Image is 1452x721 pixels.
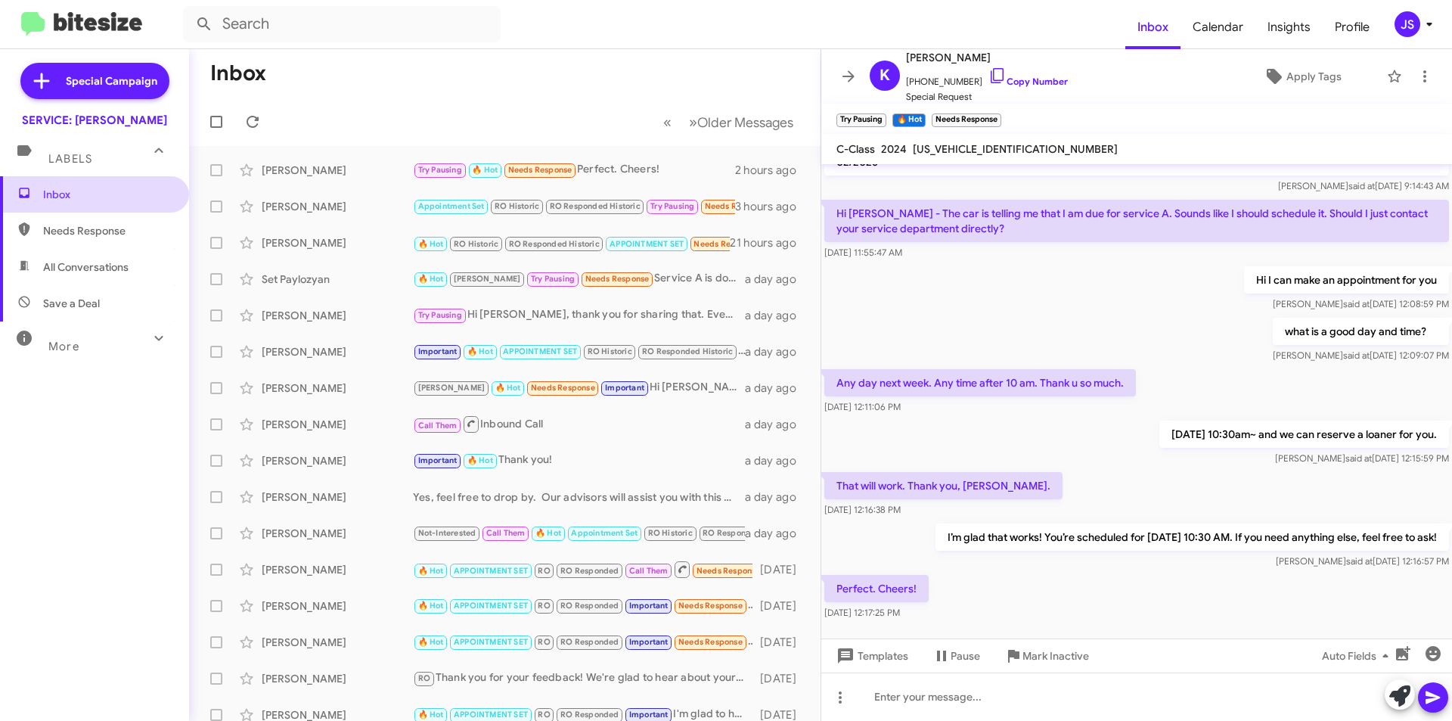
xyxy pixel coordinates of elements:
[988,76,1068,87] a: Copy Number
[833,642,908,670] span: Templates
[262,598,413,614] div: [PERSON_NAME]
[892,113,925,127] small: 🔥 Hot
[418,239,444,249] span: 🔥 Hot
[560,637,619,647] span: RO Responded
[824,247,902,258] span: [DATE] 11:55:47 AM
[43,296,100,311] span: Save a Deal
[680,107,802,138] button: Next
[836,113,886,127] small: Try Pausing
[935,524,1449,551] p: I’m glad that works! You’re scheduled for [DATE] 10:30 AM. If you need anything else, feel free t...
[413,161,735,179] div: Perfect. Cheers!
[1125,5,1181,49] span: Inbox
[906,67,1068,89] span: [PHONE_NUMBER]
[745,344,808,359] div: a day ago
[880,64,890,88] span: K
[418,347,458,356] span: Important
[1346,555,1373,567] span: said at
[413,633,752,651] div: Perfect
[413,343,745,360] div: Thank you for letting me know !
[588,347,632,356] span: RO Historic
[1273,298,1449,309] span: [PERSON_NAME] [DATE] 12:08:59 PM
[1276,555,1449,567] span: [PERSON_NAME] [DATE] 12:16:57 PM
[486,528,526,538] span: Call Them
[418,455,458,465] span: Important
[262,489,413,505] div: [PERSON_NAME]
[467,347,493,356] span: 🔥 Hot
[262,272,413,287] div: Set Paylozyan
[418,383,486,393] span: [PERSON_NAME]
[413,560,752,579] div: Inbound Call
[262,453,413,468] div: [PERSON_NAME]
[655,107,802,138] nav: Page navigation example
[906,89,1068,104] span: Special Request
[571,528,638,538] span: Appointment Set
[610,239,684,249] span: APPOINTMENT SET
[262,308,413,323] div: [PERSON_NAME]
[454,710,528,719] span: APPOINTMENT SET
[262,671,413,686] div: [PERSON_NAME]
[1286,63,1342,90] span: Apply Tags
[629,710,669,719] span: Important
[560,710,619,719] span: RO Responded
[1322,642,1395,670] span: Auto Fields
[418,566,444,576] span: 🔥 Hot
[467,455,493,465] span: 🔥 Hot
[1343,350,1370,361] span: said at
[745,308,808,323] div: a day ago
[824,472,1063,499] p: That will work. Thank you, [PERSON_NAME].
[824,575,929,602] p: Perfect. Cheers!
[454,239,498,249] span: RO Historic
[262,562,413,577] div: [PERSON_NAME]
[413,233,730,252] div: Inbound Call
[22,113,167,128] div: SERVICE: [PERSON_NAME]
[824,504,901,515] span: [DATE] 12:16:38 PM
[821,642,920,670] button: Templates
[538,566,550,576] span: RO
[1343,298,1370,309] span: said at
[538,637,550,647] span: RO
[413,270,745,287] div: Service A is done
[585,274,650,284] span: Needs Response
[1244,266,1449,294] p: Hi I can make an appointment for you
[48,152,92,166] span: Labels
[1181,5,1255,49] a: Calendar
[1273,318,1449,345] p: what is a good day and time?
[418,421,458,430] span: Call Them
[472,165,498,175] span: 🔥 Hot
[1255,5,1323,49] a: Insights
[836,142,875,156] span: C-Class
[629,637,669,647] span: Important
[550,201,641,211] span: RO Responded Historic
[262,635,413,650] div: [PERSON_NAME]
[1345,452,1372,464] span: said at
[906,48,1068,67] span: [PERSON_NAME]
[418,528,476,538] span: Not-Interested
[1348,180,1375,191] span: said at
[824,200,1449,242] p: Hi [PERSON_NAME] - The car is telling me that I am due for service A. Sounds like I should schedu...
[262,199,413,214] div: [PERSON_NAME]
[413,597,752,614] div: Great thx
[1273,350,1449,361] span: [PERSON_NAME] [DATE] 12:09:07 PM
[1323,5,1382,49] span: Profile
[262,526,413,541] div: [PERSON_NAME]
[654,107,681,138] button: Previous
[503,347,577,356] span: APPOINTMENT SET
[418,637,444,647] span: 🔥 Hot
[745,453,808,468] div: a day ago
[752,598,808,614] div: [DATE]
[1310,642,1407,670] button: Auto Fields
[413,670,752,687] div: Thank you for your feedback! We're glad to hear about your positive experience. If you need to sc...
[745,526,808,541] div: a day ago
[1382,11,1435,37] button: JS
[1278,180,1449,191] span: [PERSON_NAME] [DATE] 9:14:43 AM
[262,235,413,250] div: [PERSON_NAME]
[413,415,745,434] div: Inbound Call
[418,201,485,211] span: Appointment Set
[508,165,572,175] span: Needs Response
[413,306,745,324] div: Hi [PERSON_NAME], thank you for sharing that. Even with low mileage, Mercedes-Benz recommends ser...
[932,113,1001,127] small: Needs Response
[678,637,743,647] span: Needs Response
[745,272,808,287] div: a day ago
[735,163,808,178] div: 2 hours ago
